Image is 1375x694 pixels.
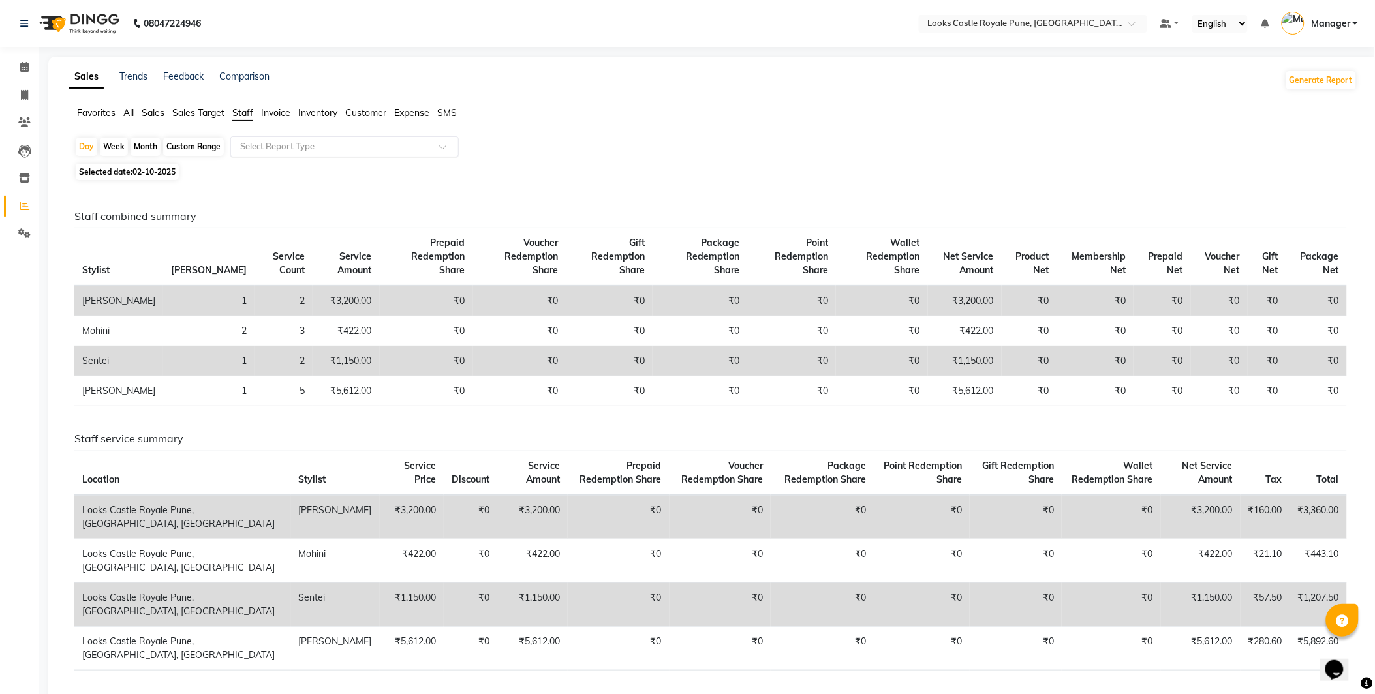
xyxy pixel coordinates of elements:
span: Stylist [299,474,326,485]
td: Looks Castle Royale Pune, [GEOGRAPHIC_DATA], [GEOGRAPHIC_DATA] [74,626,291,670]
td: ₹0 [670,495,771,539]
td: ₹0 [1286,316,1347,346]
td: 1 [163,346,255,376]
span: Voucher Net [1205,250,1240,276]
span: Manager [1311,17,1350,31]
span: Service Count [273,250,305,276]
td: ₹0 [568,582,670,626]
span: Customer [345,107,386,119]
span: Package Redemption Share [785,460,867,485]
span: [PERSON_NAME] [171,264,247,276]
span: Package Net [1301,250,1339,276]
img: logo [33,5,123,42]
td: ₹0 [1057,286,1134,316]
td: ₹0 [444,582,497,626]
td: ₹0 [568,626,670,670]
td: ₹3,200.00 [1161,495,1241,539]
td: ₹1,207.50 [1290,582,1347,626]
td: ₹0 [970,626,1062,670]
td: [PERSON_NAME] [291,626,380,670]
td: ₹422.00 [313,316,380,346]
td: ₹1,150.00 [313,346,380,376]
td: ₹0 [874,626,970,670]
button: Generate Report [1286,71,1356,89]
td: ₹422.00 [380,539,444,582]
td: ₹0 [653,286,747,316]
td: ₹422.00 [928,316,1002,346]
td: ₹0 [1057,376,1134,406]
div: Day [76,138,97,156]
span: Wallet Redemption Share [867,237,920,276]
td: 3 [255,316,313,346]
td: [PERSON_NAME] [291,495,380,539]
td: ₹0 [874,495,970,539]
span: Net Service Amount [1182,460,1233,485]
td: ₹0 [836,376,927,406]
span: 02-10-2025 [132,167,176,177]
td: ₹5,612.00 [928,376,1002,406]
span: Total [1317,474,1339,485]
span: Voucher Redemption Share [505,237,559,276]
td: ₹0 [653,376,747,406]
td: ₹0 [670,539,771,582]
div: Week [100,138,128,156]
iframe: chat widget [1320,642,1362,681]
span: Prepaid Net [1149,250,1183,276]
td: ₹422.00 [497,539,568,582]
td: Looks Castle Royale Pune, [GEOGRAPHIC_DATA], [GEOGRAPHIC_DATA] [74,539,291,582]
a: Comparison [219,70,270,82]
td: [PERSON_NAME] [74,286,163,316]
span: Service Amount [526,460,560,485]
td: ₹0 [653,346,747,376]
td: ₹0 [1248,376,1286,406]
td: ₹5,612.00 [497,626,568,670]
td: Mohini [74,316,163,346]
span: Prepaid Redemption Share [580,460,662,485]
span: Package Redemption Share [686,237,739,276]
td: ₹0 [566,316,653,346]
a: Feedback [163,70,204,82]
td: ₹0 [566,346,653,376]
span: Selected date: [76,164,179,180]
td: ₹280.60 [1241,626,1290,670]
td: ₹0 [380,346,473,376]
td: ₹3,360.00 [1290,495,1347,539]
b: 08047224946 [144,5,201,42]
span: Staff [232,107,253,119]
span: Sales [142,107,164,119]
td: ₹0 [670,626,771,670]
span: Product Net [1016,250,1049,276]
a: Sales [69,65,104,89]
span: Point Redemption Share [884,460,962,485]
td: ₹0 [380,376,473,406]
td: ₹0 [444,626,497,670]
td: ₹443.10 [1290,539,1347,582]
span: Membership Net [1072,250,1126,276]
td: Looks Castle Royale Pune, [GEOGRAPHIC_DATA], [GEOGRAPHIC_DATA] [74,582,291,626]
td: 1 [163,376,255,406]
td: ₹3,200.00 [497,495,568,539]
td: ₹0 [1002,376,1057,406]
div: Month [131,138,161,156]
td: ₹0 [473,376,566,406]
td: ₹0 [1286,346,1347,376]
td: ₹5,612.00 [380,626,444,670]
td: ₹0 [1286,286,1347,316]
td: ₹0 [970,582,1062,626]
td: ₹1,150.00 [497,582,568,626]
td: Looks Castle Royale Pune, [GEOGRAPHIC_DATA], [GEOGRAPHIC_DATA] [74,495,291,539]
span: Wallet Redemption Share [1072,460,1153,485]
td: Sentei [74,346,163,376]
td: Sentei [291,582,380,626]
td: ₹0 [473,346,566,376]
td: ₹0 [380,316,473,346]
td: ₹0 [444,495,497,539]
td: ₹0 [1062,626,1161,670]
td: ₹1,150.00 [928,346,1002,376]
td: ₹0 [771,495,874,539]
span: Stylist [82,264,110,276]
td: ₹0 [747,376,836,406]
img: Manager [1282,12,1305,35]
td: ₹0 [836,346,927,376]
td: ₹0 [473,316,566,346]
